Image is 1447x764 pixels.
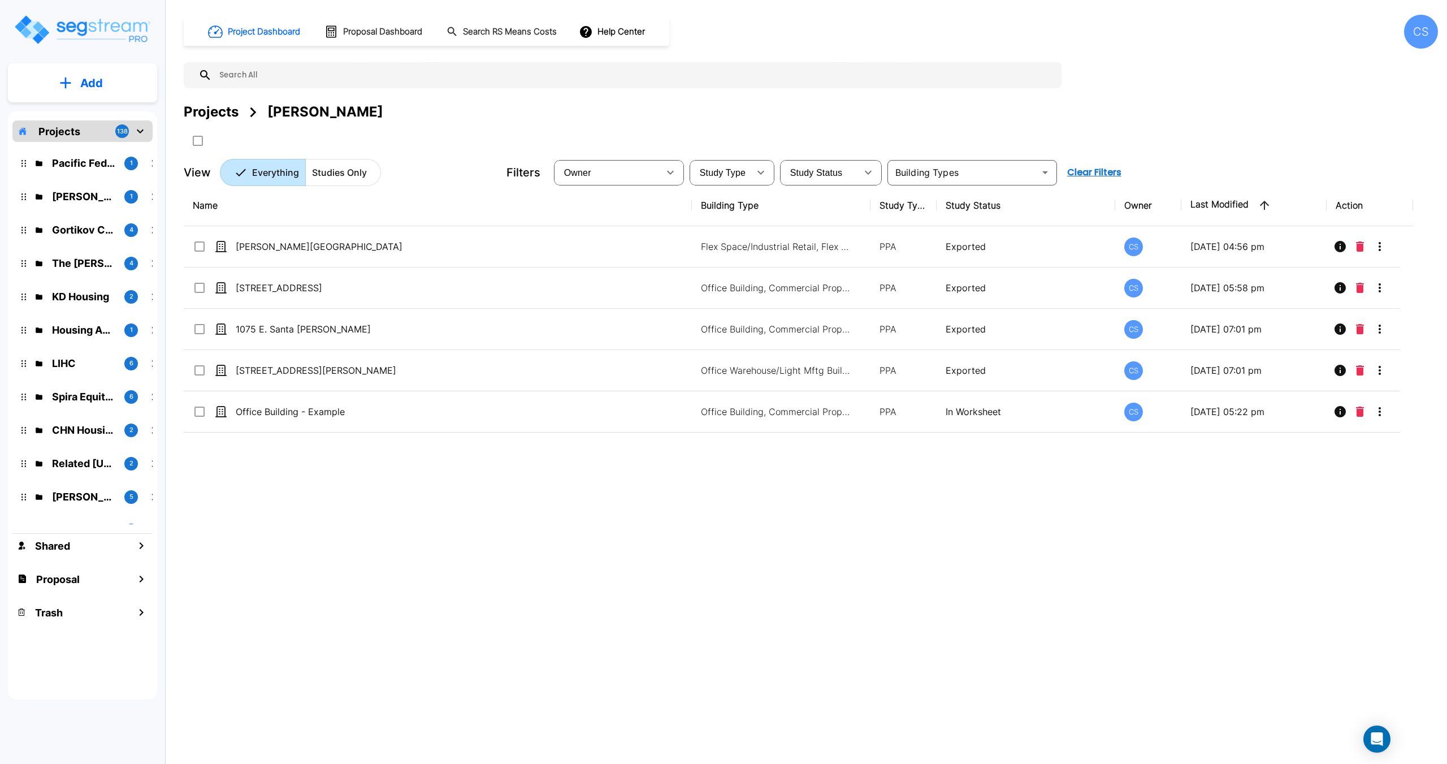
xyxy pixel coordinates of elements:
div: Select [692,157,750,188]
p: 6 [129,359,133,368]
button: Project Dashboard [203,19,306,44]
p: Exported [946,364,1106,377]
p: Exported [946,240,1106,253]
button: Studies Only [305,159,381,186]
h1: Proposal [36,572,80,587]
div: CS [1124,403,1143,421]
button: SelectAll [187,130,209,152]
p: PPA [880,364,928,377]
p: [DATE] 04:56 pm [1190,240,1318,253]
div: CS [1404,15,1438,49]
div: Select [556,157,659,188]
p: Add [80,75,103,92]
button: Open [1037,165,1053,180]
p: 4 [129,225,133,235]
p: Related California [52,456,115,471]
button: More-Options [1368,318,1391,340]
p: 1075 E. Santa [PERSON_NAME] [236,322,613,336]
p: 2 [129,459,133,468]
button: Info [1329,277,1351,299]
p: [PERSON_NAME][GEOGRAPHIC_DATA] [236,240,613,253]
button: Info [1329,359,1351,382]
button: More-Options [1368,400,1391,423]
div: [PERSON_NAME] [267,102,383,122]
p: Bongate [52,523,115,538]
p: Exported [946,281,1106,295]
p: Office Building, Commercial Property Site [701,322,854,336]
span: Study Status [790,168,843,178]
p: Schuyler Hewes [52,189,115,204]
input: Search All [212,62,1056,88]
input: Building Types [891,165,1035,180]
p: Gortikov Capital [52,222,115,238]
p: PPA [880,322,928,336]
button: Help Center [577,21,649,42]
button: Search RS Means Costs [442,21,563,43]
p: 2 [129,425,133,435]
span: Study Type [700,168,746,178]
p: 5 [129,492,133,502]
p: [STREET_ADDRESS][PERSON_NAME] [236,364,613,377]
span: Owner [564,168,591,178]
button: Delete [1351,235,1368,258]
p: PPA [880,281,928,295]
p: Office Building, Commercial Property Site [701,405,854,418]
p: Exported [946,322,1106,336]
h1: Proposal Dashboard [343,25,422,38]
button: Info [1329,318,1351,340]
button: More-Options [1368,359,1391,382]
p: Jeff Janda [52,489,115,504]
button: Everything [220,159,306,186]
div: Projects [184,102,239,122]
p: Housing Authority of the County of Kern [52,322,115,338]
button: Delete [1351,277,1368,299]
button: Info [1329,235,1351,258]
button: More-Options [1368,235,1391,258]
p: Office Building - Example [236,405,613,418]
th: Action [1327,185,1413,226]
p: Everything [252,166,299,179]
th: Owner [1115,185,1181,226]
p: The Richman Group Affordable Housing Corporation [52,256,115,271]
div: Platform [220,159,381,186]
th: Last Modified [1181,185,1327,226]
h1: Shared [35,538,70,554]
div: CS [1124,279,1143,297]
button: Clear Filters [1063,161,1126,184]
p: 1 [130,158,133,168]
th: Name [184,185,692,226]
button: Add [8,67,157,100]
p: Spira Equity Partners [52,389,115,404]
p: In Worksheet [946,405,1106,418]
p: LIHC [52,356,115,371]
p: 4 [129,258,133,268]
p: [DATE] 07:01 pm [1190,364,1318,377]
p: PPA [880,240,928,253]
div: CS [1124,361,1143,380]
p: PPA [880,405,928,418]
div: Select [782,157,857,188]
p: 2 [129,292,133,301]
button: More-Options [1368,277,1391,299]
p: [DATE] 07:01 pm [1190,322,1318,336]
p: Filters [506,164,540,181]
p: [DATE] 05:22 pm [1190,405,1318,418]
p: Pacific Federal Management, Inc. [52,156,115,171]
button: Delete [1351,359,1368,382]
p: Studies Only [312,166,367,179]
th: Study Type [870,185,937,226]
p: View [184,164,211,181]
p: 6 [129,392,133,402]
img: Logo [13,14,151,46]
p: 1 [130,192,133,201]
div: CS [1124,238,1143,256]
p: CHN Housing Partners [52,422,115,438]
p: Flex Space/Industrial Retail, Flex Space/Industrial Retail, Flex Space/Industrial Retail, Flex Sp... [701,240,854,253]
p: Office Building, Commercial Property Site [701,281,854,295]
button: Proposal Dashboard [320,20,428,44]
p: 1 [130,325,133,335]
button: Delete [1351,318,1368,340]
div: CS [1124,320,1143,339]
p: [STREET_ADDRESS] [236,281,613,295]
button: Info [1329,400,1351,423]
